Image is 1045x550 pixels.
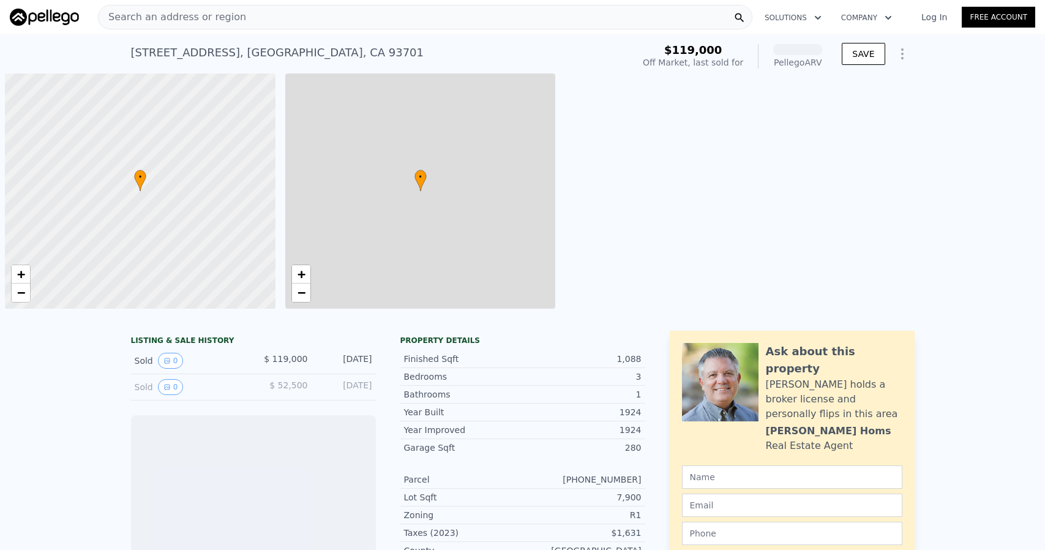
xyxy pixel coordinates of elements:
div: Bedrooms [404,371,523,383]
img: Pellego [10,9,79,26]
span: Search an address or region [99,10,246,24]
span: $ 119,000 [264,354,307,364]
span: • [414,171,427,183]
div: Year Improved [404,424,523,436]
div: Zoning [404,509,523,521]
input: Phone [682,522,902,545]
div: $1,631 [523,527,642,539]
span: • [134,171,146,183]
a: Zoom in [292,265,310,284]
input: Email [682,494,902,517]
div: Property details [400,336,645,345]
div: 7,900 [523,491,642,503]
div: [PERSON_NAME] Homs [766,424,891,439]
div: 1 [523,388,642,401]
button: SAVE [842,43,885,65]
div: [DATE] [318,379,372,395]
div: [PHONE_NUMBER] [523,473,642,486]
div: Sold [135,353,244,369]
div: Parcel [404,473,523,486]
div: 280 [523,442,642,454]
span: + [297,266,305,282]
a: Zoom out [12,284,30,302]
span: $ 52,500 [269,380,307,390]
div: Off Market, last sold for [643,56,743,69]
div: Ask about this property [766,343,902,377]
div: 3 [523,371,642,383]
div: Real Estate Agent [766,439,853,453]
div: Sold [135,379,244,395]
div: 1924 [523,406,642,418]
div: Year Built [404,406,523,418]
button: View historical data [158,353,184,369]
span: $119,000 [664,43,722,56]
a: Free Account [962,7,1035,28]
div: [PERSON_NAME] holds a broker license and personally flips in this area [766,377,902,421]
div: Finished Sqft [404,353,523,365]
button: View historical data [158,379,184,395]
div: Taxes (2023) [404,527,523,539]
div: Lot Sqft [404,491,523,503]
div: • [414,170,427,191]
a: Zoom in [12,265,30,284]
button: Solutions [755,7,831,29]
span: + [17,266,25,282]
div: 1924 [523,424,642,436]
div: Bathrooms [404,388,523,401]
div: LISTING & SALE HISTORY [131,336,376,348]
span: − [297,285,305,300]
div: R1 [523,509,642,521]
div: Pellego ARV [773,56,822,69]
a: Zoom out [292,284,310,302]
div: 1,088 [523,353,642,365]
div: [STREET_ADDRESS] , [GEOGRAPHIC_DATA] , CA 93701 [131,44,424,61]
div: • [134,170,146,191]
div: Garage Sqft [404,442,523,454]
input: Name [682,465,902,489]
span: − [17,285,25,300]
button: Company [831,7,902,29]
div: [DATE] [318,353,372,369]
a: Log In [907,11,962,23]
button: Show Options [890,42,915,66]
